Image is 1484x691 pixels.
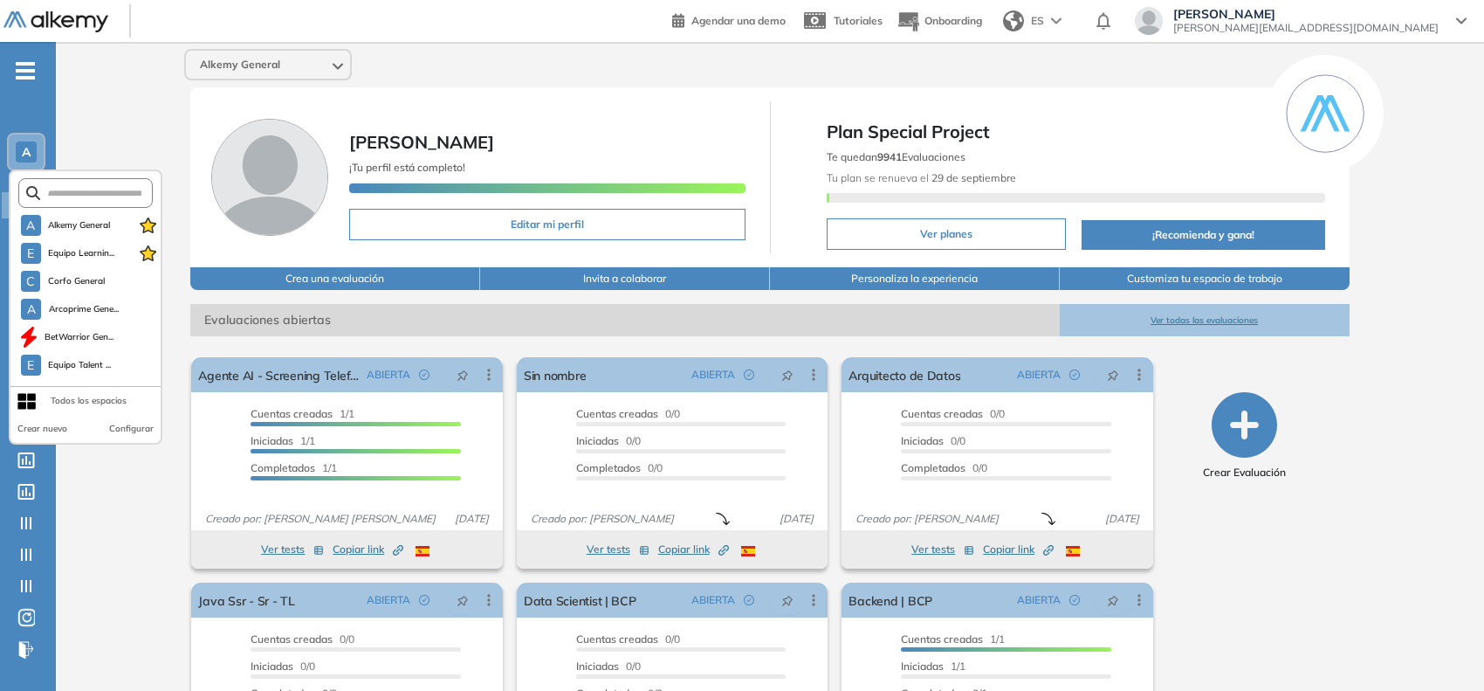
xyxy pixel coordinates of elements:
[190,304,1059,336] span: Evaluaciones abiertas
[27,358,34,372] span: E
[261,539,324,560] button: Ver tests
[251,461,337,474] span: 1/1
[26,218,35,232] span: A
[848,511,1006,527] span: Creado por: [PERSON_NAME]
[1017,592,1061,608] span: ABIERTA
[901,434,944,447] span: Iniciadas
[1003,10,1024,31] img: world
[576,407,658,420] span: Cuentas creadas
[1031,13,1044,29] span: ES
[1060,304,1350,336] button: Ver todas las evaluaciones
[524,583,636,618] a: Data Scientist | BCP
[349,131,494,153] span: [PERSON_NAME]
[1173,7,1439,21] span: [PERSON_NAME]
[744,595,754,605] span: check-circle
[741,546,755,556] img: ESP
[349,209,745,240] button: Editar mi perfil
[924,14,982,27] span: Onboarding
[658,539,729,560] button: Copiar link
[45,330,113,344] span: BetWarrior Gen...
[1060,267,1350,290] button: Customiza tu espacio de trabajo
[200,58,280,72] span: Alkemy General
[251,407,354,420] span: 1/1
[744,370,754,380] span: check-circle
[349,161,465,174] span: ¡Tu perfil está completo!
[576,461,641,474] span: Completados
[333,542,403,557] span: Copiar link
[480,267,770,290] button: Invita a colaborar
[198,583,294,618] a: Java Ssr - Sr - TL
[333,539,403,560] button: Copiar link
[576,660,619,673] span: Iniciadas
[524,357,586,392] a: Sin nombre
[672,9,786,30] a: Agendar una demo
[1082,220,1324,250] button: ¡Recomienda y gana!
[901,461,987,474] span: 0/0
[1203,392,1286,480] button: Crear Evaluación
[48,358,112,372] span: Equipo Talent ...
[827,171,1016,184] span: Tu plan se renueva el
[198,357,360,392] a: Agente AI - Screening Telefónico
[1094,361,1132,389] button: pushpin
[587,539,649,560] button: Ver tests
[1069,370,1080,380] span: check-circle
[47,274,106,288] span: Corfo General
[576,407,680,420] span: 0/0
[251,632,354,646] span: 0/0
[901,660,944,673] span: Iniciadas
[897,3,982,40] button: Onboarding
[26,274,35,288] span: C
[1203,465,1286,480] span: Crear Evaluación
[251,660,315,673] span: 0/0
[1066,546,1080,556] img: ESP
[658,542,729,557] span: Copiar link
[827,218,1067,250] button: Ver planes
[251,461,315,474] span: Completados
[1107,368,1119,382] span: pushpin
[1107,593,1119,607] span: pushpin
[416,546,429,556] img: ESP
[1069,595,1080,605] span: check-circle
[576,632,680,646] span: 0/0
[27,302,36,316] span: A
[781,593,794,607] span: pushpin
[457,593,469,607] span: pushpin
[251,434,315,447] span: 1/1
[419,370,429,380] span: check-circle
[198,511,443,527] span: Creado por: [PERSON_NAME] [PERSON_NAME]
[419,595,429,605] span: check-circle
[367,367,410,383] span: ABIERTA
[901,461,965,474] span: Completados
[848,583,932,618] a: Backend | BCP
[691,592,735,608] span: ABIERTA
[834,14,883,27] span: Tutoriales
[576,660,641,673] span: 0/0
[576,632,658,646] span: Cuentas creadas
[443,586,482,614] button: pushpin
[576,434,641,447] span: 0/0
[1098,511,1146,527] span: [DATE]
[48,302,119,316] span: Arcoprime Gene...
[901,660,965,673] span: 1/1
[22,145,31,159] span: A
[576,461,663,474] span: 0/0
[48,246,115,260] span: Equipo Learnin...
[1094,586,1132,614] button: pushpin
[251,632,333,646] span: Cuentas creadas
[770,267,1060,290] button: Personaliza la experiencia
[190,267,480,290] button: Crea una evaluación
[901,632,983,646] span: Cuentas creadas
[367,592,410,608] span: ABIERTA
[901,407,983,420] span: Cuentas creadas
[109,422,154,436] button: Configurar
[17,422,67,436] button: Crear nuevo
[48,218,111,232] span: Alkemy General
[251,660,293,673] span: Iniciadas
[51,394,127,408] div: Todos los espacios
[457,368,469,382] span: pushpin
[27,246,34,260] span: E
[901,407,1005,420] span: 0/0
[773,511,821,527] span: [DATE]
[691,367,735,383] span: ABIERTA
[781,368,794,382] span: pushpin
